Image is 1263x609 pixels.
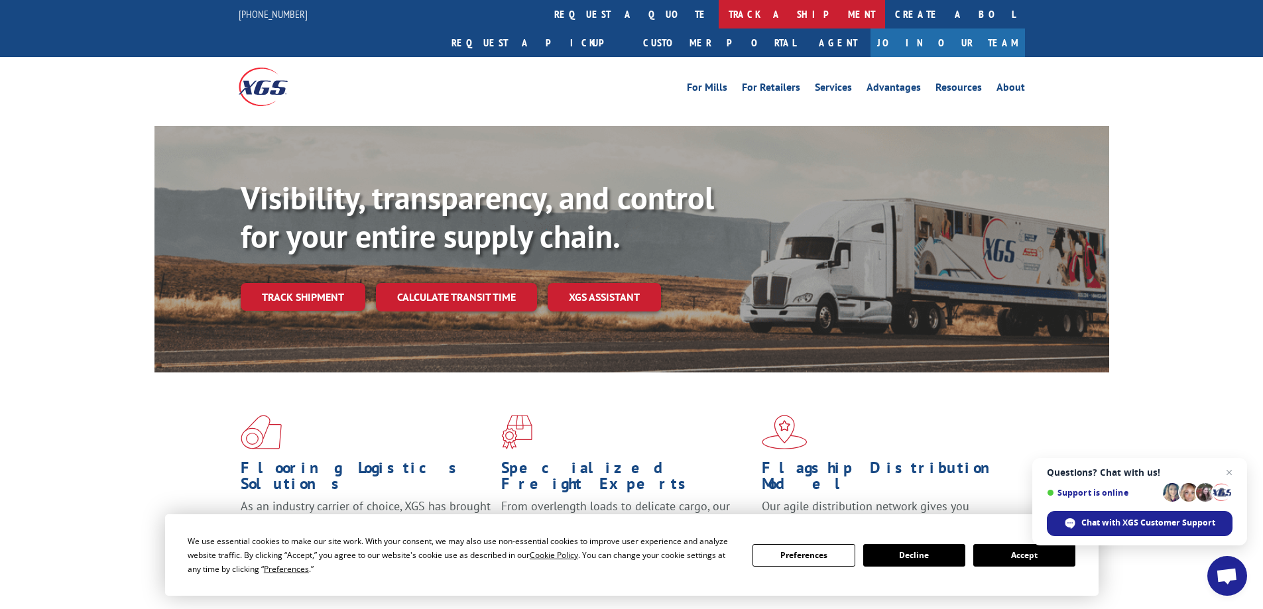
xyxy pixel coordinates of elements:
span: Support is online [1047,488,1158,498]
span: Preferences [264,563,309,575]
a: Services [815,82,852,97]
h1: Flooring Logistics Solutions [241,460,491,498]
a: Calculate transit time [376,283,537,311]
span: Chat with XGS Customer Support [1081,517,1215,529]
span: Questions? Chat with us! [1047,467,1233,478]
a: Advantages [867,82,921,97]
a: Resources [935,82,982,97]
span: As an industry carrier of choice, XGS has brought innovation and dedication to flooring logistics... [241,498,491,545]
button: Accept [973,544,1075,567]
img: xgs-icon-total-supply-chain-intelligence-red [241,415,282,449]
a: Join Our Team [871,28,1025,57]
a: About [996,82,1025,97]
a: XGS ASSISTANT [548,283,661,311]
span: Our agile distribution network gives you nationwide inventory management on demand. [762,498,1006,529]
h1: Flagship Distribution Model [762,460,1012,498]
p: From overlength loads to delicate cargo, our experienced staff knows the best way to move your fr... [501,498,752,557]
a: For Retailers [742,82,800,97]
a: Customer Portal [633,28,806,57]
div: Open chat [1207,556,1247,596]
span: Cookie Policy [530,549,578,561]
button: Preferences [752,544,855,567]
div: Cookie Consent Prompt [165,514,1099,596]
img: xgs-icon-flagship-distribution-model-red [762,415,808,449]
div: We use essential cookies to make our site work. With your consent, we may also use non-essential ... [188,534,737,576]
span: Close chat [1221,465,1237,480]
a: For Mills [687,82,727,97]
div: Chat with XGS Customer Support [1047,511,1233,536]
a: Track shipment [241,283,365,311]
img: xgs-icon-focused-on-flooring-red [501,415,532,449]
button: Decline [863,544,965,567]
h1: Specialized Freight Experts [501,460,752,498]
a: Request a pickup [442,28,633,57]
a: [PHONE_NUMBER] [239,7,308,21]
a: Agent [806,28,871,57]
b: Visibility, transparency, and control for your entire supply chain. [241,177,714,256]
